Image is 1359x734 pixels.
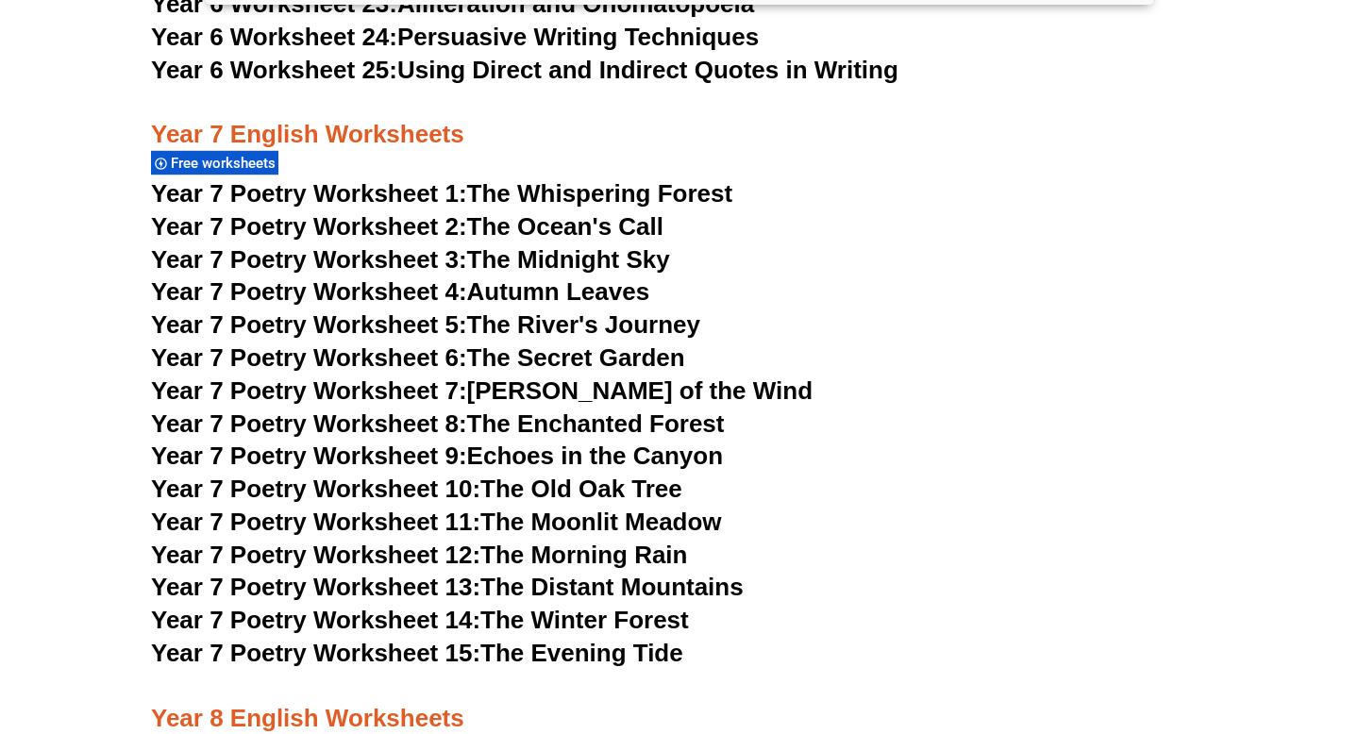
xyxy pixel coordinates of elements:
span: Year 7 Poetry Worksheet 8: [151,409,467,438]
span: Year 7 Poetry Worksheet 4: [151,277,467,306]
h3: Year 7 English Worksheets [151,87,1208,151]
a: Year 7 Poetry Worksheet 4:Autumn Leaves [151,277,649,306]
span: Year 7 Poetry Worksheet 1: [151,179,467,208]
span: Year 7 Poetry Worksheet 7: [151,376,467,405]
a: Year 7 Poetry Worksheet 9:Echoes in the Canyon [151,442,723,470]
span: Year 7 Poetry Worksheet 10: [151,475,480,503]
a: Year 7 Poetry Worksheet 10:The Old Oak Tree [151,475,682,503]
a: Year 7 Poetry Worksheet 6:The Secret Garden [151,343,685,372]
a: Year 7 Poetry Worksheet 11:The Moonlit Meadow [151,508,722,536]
a: Year 7 Poetry Worksheet 1:The Whispering Forest [151,179,732,208]
a: Year 6 Worksheet 24:Persuasive Writing Techniques [151,23,759,51]
span: Year 7 Poetry Worksheet 6: [151,343,467,372]
span: Year 7 Poetry Worksheet 15: [151,639,480,667]
span: Year 6 Worksheet 25: [151,56,397,84]
span: Year 7 Poetry Worksheet 5: [151,310,467,339]
a: Year 7 Poetry Worksheet 12:The Morning Rain [151,541,687,569]
span: Year 7 Poetry Worksheet 2: [151,212,467,241]
a: Year 7 Poetry Worksheet 13:The Distant Mountains [151,573,744,601]
a: Year 7 Poetry Worksheet 15:The Evening Tide [151,639,683,667]
a: Year 7 Poetry Worksheet 2:The Ocean's Call [151,212,663,241]
span: Free worksheets [171,155,281,172]
a: Year 7 Poetry Worksheet 5:The River's Journey [151,310,700,339]
a: Year 6 Worksheet 25:Using Direct and Indirect Quotes in Writing [151,56,898,84]
a: Year 7 Poetry Worksheet 14:The Winter Forest [151,606,689,634]
span: Year 7 Poetry Worksheet 3: [151,245,467,274]
a: Year 7 Poetry Worksheet 3:The Midnight Sky [151,245,670,274]
iframe: Chat Widget [1035,521,1359,734]
span: Year 7 Poetry Worksheet 12: [151,541,480,569]
span: Year 7 Poetry Worksheet 9: [151,442,467,470]
span: Year 7 Poetry Worksheet 11: [151,508,480,536]
span: Year 7 Poetry Worksheet 13: [151,573,480,601]
a: Year 7 Poetry Worksheet 8:The Enchanted Forest [151,409,724,438]
a: Year 7 Poetry Worksheet 7:[PERSON_NAME] of the Wind [151,376,813,405]
span: Year 6 Worksheet 24: [151,23,397,51]
span: Year 7 Poetry Worksheet 14: [151,606,480,634]
div: Free worksheets [151,150,278,175]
